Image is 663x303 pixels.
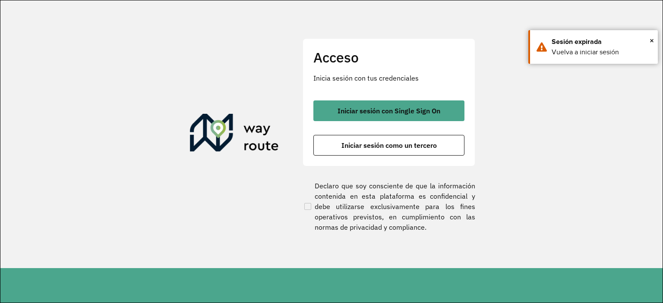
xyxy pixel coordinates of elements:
[313,100,464,121] button: button
[313,135,464,156] button: button
[650,34,654,47] span: ×
[313,73,464,83] p: Inicia sesión con tus credenciales
[552,37,651,47] div: Sesión expirada
[552,47,651,57] div: Vuelva a iniciar sesión
[313,49,464,66] h2: Acceso
[338,107,440,114] span: Iniciar sesión con Single Sign On
[650,34,654,47] button: Close
[341,142,437,149] span: Iniciar sesión como un tercero
[190,114,279,155] img: Roteirizador AmbevTech
[303,181,475,232] label: Declaro que soy consciente de que la información contenida en esta plataforma es confidencial y d...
